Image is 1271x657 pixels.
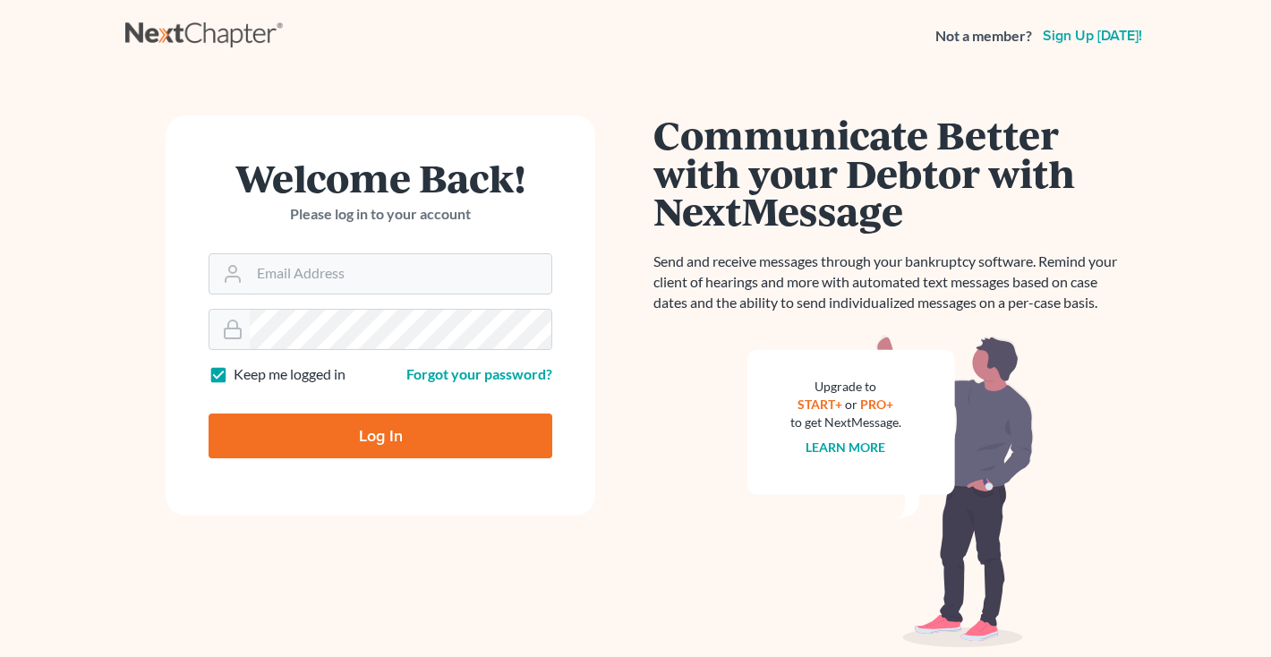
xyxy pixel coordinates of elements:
p: Please log in to your account [209,204,552,225]
a: PRO+ [861,397,894,412]
strong: Not a member? [935,26,1032,47]
input: Log In [209,414,552,458]
span: or [846,397,858,412]
h1: Welcome Back! [209,158,552,197]
img: nextmessage_bg-59042aed3d76b12b5cd301f8e5b87938c9018125f34e5fa2b7a6b67550977c72.svg [747,335,1034,648]
a: Learn more [806,439,886,455]
h1: Communicate Better with your Debtor with NextMessage [653,115,1128,230]
a: Forgot your password? [406,365,552,382]
a: START+ [798,397,843,412]
label: Keep me logged in [234,364,345,385]
div: Upgrade to [790,378,901,396]
p: Send and receive messages through your bankruptcy software. Remind your client of hearings and mo... [653,252,1128,313]
input: Email Address [250,254,551,294]
a: Sign up [DATE]! [1039,29,1146,43]
div: to get NextMessage. [790,414,901,431]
